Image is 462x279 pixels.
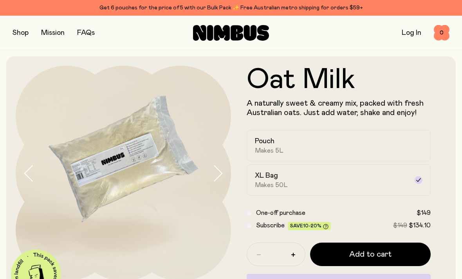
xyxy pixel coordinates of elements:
[402,29,421,36] a: Log In
[255,181,288,189] span: Makes 50L
[255,171,278,180] h2: XL Bag
[303,223,321,228] span: 10-20%
[255,147,283,155] span: Makes 5L
[13,3,449,13] div: Get 6 pouches for the price of 5 with our Bulk Pack ✨ Free Australian metro shipping for orders $59+
[256,210,305,216] span: One-off purchase
[417,210,431,216] span: $149
[290,223,328,229] span: Save
[77,29,95,36] a: FAQs
[255,137,274,146] h2: Pouch
[434,25,449,41] button: 0
[349,249,392,260] span: Add to cart
[310,243,431,266] button: Add to cart
[256,222,285,229] span: Subscribe
[393,222,407,229] span: $149
[247,99,431,117] p: A naturally sweet & creamy mix, packed with fresh Australian oats. Just add water, shake and enjoy!
[41,29,65,36] a: Mission
[409,222,431,229] span: $134.10
[247,66,431,94] h1: Oat Milk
